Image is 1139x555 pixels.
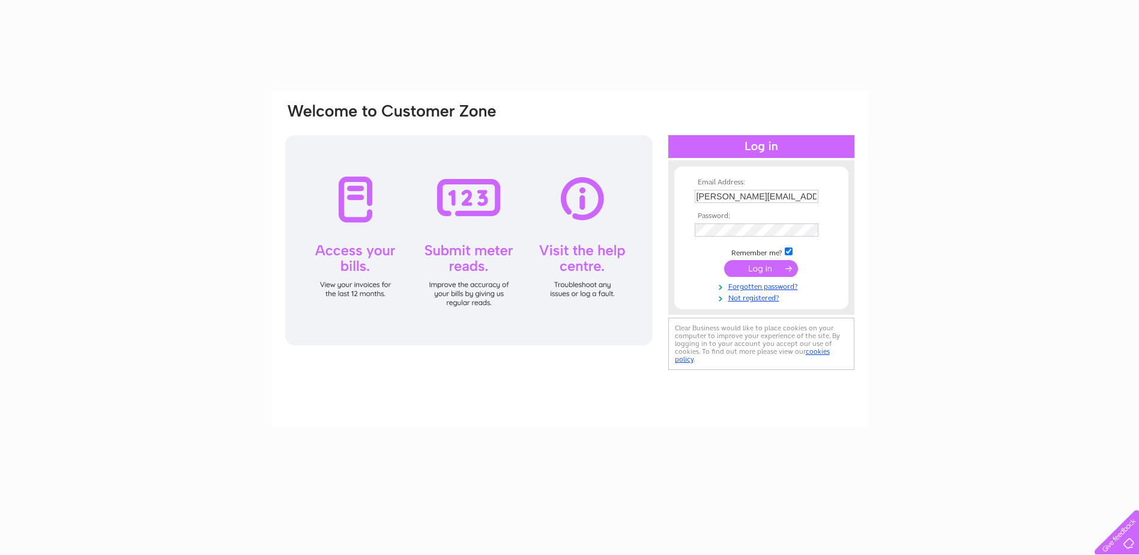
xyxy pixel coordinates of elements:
input: Submit [724,260,798,277]
th: Password: [692,212,831,220]
th: Email Address: [692,178,831,187]
a: cookies policy [675,347,830,363]
div: Clear Business would like to place cookies on your computer to improve your experience of the sit... [668,318,854,370]
td: Remember me? [692,246,831,258]
a: Not registered? [695,291,831,303]
a: Forgotten password? [695,280,831,291]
